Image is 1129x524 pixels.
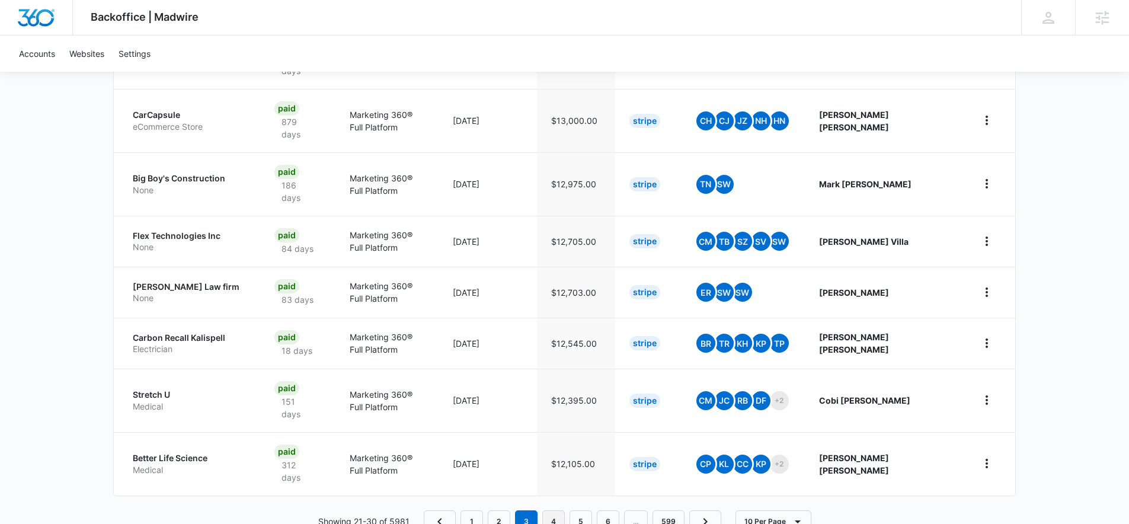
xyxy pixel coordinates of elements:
span: RB [733,391,752,410]
a: Better Life ScienceMedical [133,452,246,475]
td: $12,545.00 [537,318,615,369]
div: Paid [274,165,299,179]
td: $12,395.00 [537,369,615,432]
span: TR [715,334,734,353]
p: Marketing 360® Full Platform [350,108,424,133]
span: SW [733,283,752,302]
button: home [977,111,996,130]
p: 312 days [274,459,321,484]
span: +2 [770,455,789,474]
div: Paid [274,279,299,293]
div: Stripe [629,177,660,191]
p: [PERSON_NAME] Law firm [133,281,246,293]
span: SW [770,232,789,251]
div: Stripe [629,234,660,248]
td: [DATE] [439,152,537,216]
td: $13,000.00 [537,89,615,152]
span: JZ [733,111,752,130]
div: Paid [274,381,299,395]
span: KP [751,455,770,474]
span: CM [696,232,715,251]
td: [DATE] [439,432,537,496]
button: home [977,283,996,302]
strong: [PERSON_NAME] [PERSON_NAME] [819,110,889,132]
button: home [977,454,996,473]
a: Flex Technologies IncNone [133,230,246,253]
span: KL [715,455,734,474]
span: TP [770,334,789,353]
span: CM [696,391,715,410]
strong: Mark [PERSON_NAME] [819,179,911,189]
p: Marketing 360® Full Platform [350,172,424,197]
a: [PERSON_NAME] Law firmNone [133,281,246,304]
div: Paid [274,330,299,344]
button: home [977,334,996,353]
td: [DATE] [439,267,537,318]
div: Stripe [629,285,660,299]
p: Medical [133,464,246,476]
div: Stripe [629,457,660,471]
span: TB [715,232,734,251]
span: CJ [715,111,734,130]
a: Big Boy's ConstructionNone [133,172,246,196]
p: Flex Technologies Inc [133,230,246,242]
strong: Cobi [PERSON_NAME] [819,395,910,405]
a: Accounts [12,36,62,72]
p: Marketing 360® Full Platform [350,280,424,305]
p: None [133,241,246,253]
p: None [133,292,246,304]
span: BR [696,334,715,353]
p: Big Boy's Construction [133,172,246,184]
a: Stretch UMedical [133,389,246,412]
a: Carbon Recall KalispellElectrician [133,332,246,355]
p: None [133,184,246,196]
div: Paid [274,445,299,459]
button: home [977,391,996,410]
span: DF [751,391,770,410]
span: +2 [770,391,789,410]
td: $12,975.00 [537,152,615,216]
strong: [PERSON_NAME] [PERSON_NAME] [819,453,889,475]
p: 186 days [274,179,321,204]
span: JC [715,391,734,410]
p: CarCapsule [133,109,246,121]
p: 83 days [274,293,321,306]
td: $12,705.00 [537,216,615,267]
div: Stripe [629,336,660,350]
span: SV [751,232,770,251]
td: [DATE] [439,216,537,267]
span: TN [696,175,715,194]
p: eCommerce Store [133,121,246,133]
td: $12,105.00 [537,432,615,496]
span: KP [751,334,770,353]
p: 18 days [274,344,319,357]
div: Paid [274,228,299,242]
span: SW [715,175,734,194]
td: [DATE] [439,318,537,369]
p: Marketing 360® Full Platform [350,452,424,477]
p: 151 days [274,395,321,420]
p: Medical [133,401,246,413]
div: Paid [274,101,299,116]
div: Stripe [629,114,660,128]
strong: [PERSON_NAME] [819,287,889,298]
p: Better Life Science [133,452,246,464]
span: Backoffice | Madwire [91,11,199,23]
span: CP [696,455,715,474]
button: home [977,232,996,251]
strong: [PERSON_NAME] Villa [819,237,909,247]
p: Electrician [133,343,246,355]
button: home [977,174,996,193]
span: HN [770,111,789,130]
div: Stripe [629,394,660,408]
span: SZ [733,232,752,251]
p: 879 days [274,116,321,140]
p: Marketing 360® Full Platform [350,388,424,413]
span: SW [715,283,734,302]
p: Marketing 360® Full Platform [350,331,424,356]
p: Carbon Recall Kalispell [133,332,246,344]
p: Marketing 360® Full Platform [350,229,424,254]
span: KH [733,334,752,353]
span: ER [696,283,715,302]
strong: [PERSON_NAME] [PERSON_NAME] [819,332,889,354]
